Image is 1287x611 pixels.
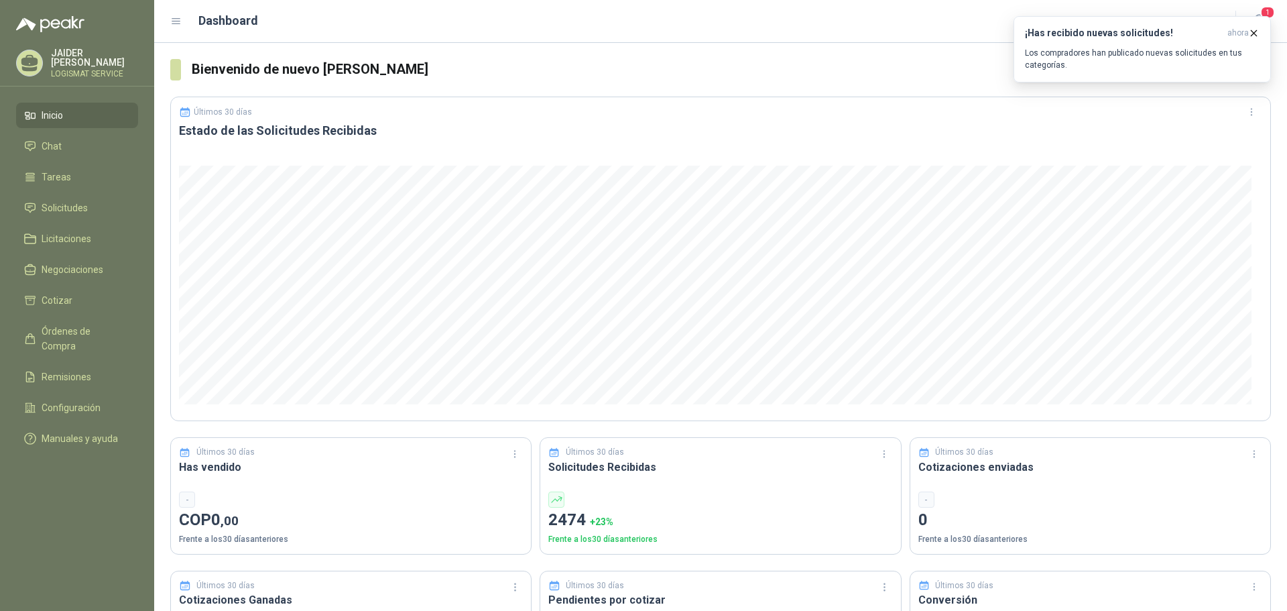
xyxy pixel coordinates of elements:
span: Órdenes de Compra [42,324,125,353]
a: Negociaciones [16,257,138,282]
span: Inicio [42,108,63,123]
span: Negociaciones [42,262,103,277]
p: Últimos 30 días [566,579,624,592]
h3: Cotizaciones Ganadas [179,592,523,608]
span: Cotizar [42,293,72,308]
h3: Solicitudes Recibidas [548,459,892,476]
a: Chat [16,133,138,159]
p: Frente a los 30 días anteriores [548,533,892,546]
h3: ¡Has recibido nuevas solicitudes! [1025,27,1222,39]
a: Remisiones [16,364,138,390]
a: Inicio [16,103,138,128]
span: Remisiones [42,370,91,384]
a: Configuración [16,395,138,421]
h3: Bienvenido de nuevo [PERSON_NAME] [192,59,1271,80]
p: Últimos 30 días [196,446,255,459]
span: Solicitudes [42,201,88,215]
div: - [918,492,934,508]
p: JAIDER [PERSON_NAME] [51,48,138,67]
p: Frente a los 30 días anteriores [179,533,523,546]
p: 2474 [548,508,892,533]
div: - [179,492,195,508]
a: Tareas [16,164,138,190]
span: Configuración [42,400,101,415]
span: 0 [211,510,239,529]
span: 1 [1260,6,1275,19]
button: 1 [1247,9,1271,34]
a: Solicitudes [16,195,138,221]
h3: Conversión [918,592,1262,608]
p: COP [179,508,523,533]
p: Últimos 30 días [935,579,993,592]
h3: Estado de las Solicitudes Recibidas [179,123,1262,139]
h3: Has vendido [179,459,523,476]
h1: Dashboard [198,11,258,30]
img: Logo peakr [16,16,84,32]
p: 0 [918,508,1262,533]
button: ¡Has recibido nuevas solicitudes!ahora Los compradores han publicado nuevas solicitudes en tus ca... [1014,16,1271,82]
a: Cotizar [16,288,138,313]
p: Los compradores han publicado nuevas solicitudes en tus categorías. [1025,47,1260,71]
span: + 23 % [590,516,613,527]
a: Manuales y ayuda [16,426,138,451]
span: Licitaciones [42,231,91,246]
span: ,00 [221,513,239,529]
span: Chat [42,139,62,154]
p: Frente a los 30 días anteriores [918,533,1262,546]
span: Manuales y ayuda [42,431,118,446]
p: Últimos 30 días [194,107,252,117]
p: LOGISMAT SERVICE [51,70,138,78]
span: ahora [1227,27,1249,39]
p: Últimos 30 días [566,446,624,459]
span: Tareas [42,170,71,184]
h3: Pendientes por cotizar [548,592,892,608]
p: Últimos 30 días [196,579,255,592]
a: Órdenes de Compra [16,319,138,359]
a: Licitaciones [16,226,138,252]
h3: Cotizaciones enviadas [918,459,1262,476]
p: Últimos 30 días [935,446,993,459]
